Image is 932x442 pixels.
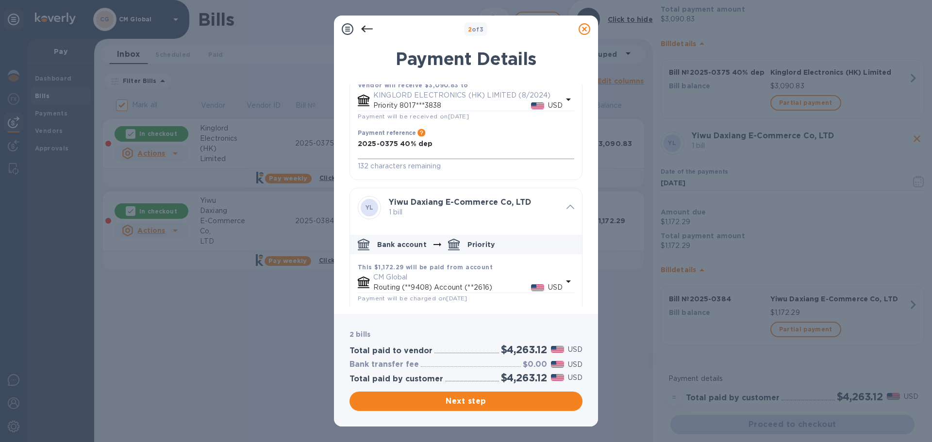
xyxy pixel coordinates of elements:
h3: Total paid to vendor [349,346,433,356]
img: USD [551,374,564,381]
p: USD [568,344,582,355]
img: USD [551,361,564,368]
h3: $0.00 [523,360,547,369]
b: of 3 [468,26,484,33]
p: CM Global [373,272,563,282]
button: Next step [349,392,582,411]
b: Yiwu Daxiang E-Commerce Co, LTD [389,197,531,207]
p: USD [568,373,582,383]
span: 2 [468,26,472,33]
span: Payment will be received on [DATE] [358,113,469,120]
h1: Payment Details [349,49,582,69]
p: Priority [467,240,495,249]
textarea: 2025-0375 40% dep [358,140,574,156]
h3: Bank transfer fee [349,360,419,369]
p: Routing (**9408) Account (**2616) [373,282,531,293]
p: 1 bill [389,207,559,217]
h2: $4,263.12 [501,372,547,384]
h3: Total paid by customer [349,375,443,384]
b: Vendor will receive $3,090.83 to [358,82,468,89]
img: USD [531,102,544,109]
p: KINGLORD ELECTRONICS (HK) LIMITED (8/2024) [373,90,563,100]
b: YL [366,204,374,211]
b: This $1,172.29 will be paid from account [358,263,493,271]
p: USD [568,360,582,370]
img: USD [551,346,564,353]
span: Next step [357,395,575,407]
h2: $4,263.12 [501,344,547,356]
p: USD [548,282,563,293]
div: YLYiwu Daxiang E-Commerce Co, LTD 1 bill [350,188,582,227]
p: Bank account [377,240,427,249]
p: 132 characters remaining [358,161,574,172]
img: USD [531,284,544,291]
span: Payment will be charged on [DATE] [358,295,467,302]
div: default-method [350,231,582,403]
b: 2 bills [349,330,370,338]
h3: Payment reference [358,130,416,136]
p: Priority 8017***3838 [373,100,531,111]
p: USD [548,100,563,111]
